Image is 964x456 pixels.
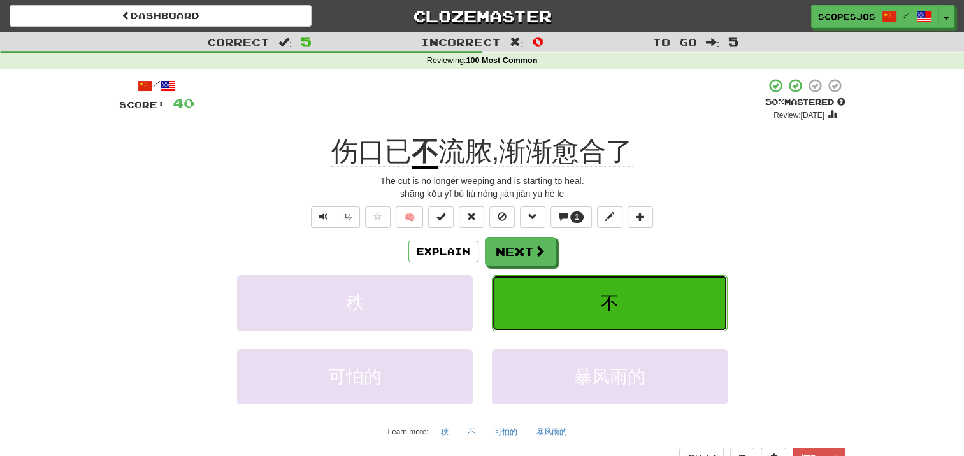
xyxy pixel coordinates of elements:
[387,427,428,436] small: Learn more:
[466,56,537,65] strong: 100 Most Common
[396,206,423,228] button: 🧠
[365,206,391,228] button: Favorite sentence (alt+f)
[119,175,845,187] div: The cut is no longer weeping and is starting to heal.
[173,95,194,111] span: 40
[10,5,312,27] a: Dashboard
[597,206,622,228] button: Edit sentence (alt+d)
[903,10,910,19] span: /
[574,367,645,387] span: 暴风雨的
[489,206,515,228] button: Ignore sentence (alt+i)
[459,206,484,228] button: Reset to 0% Mastered (alt+r)
[487,422,524,441] button: 可怕的
[510,37,524,48] span: :
[311,206,336,228] button: Play sentence audio (ctl+space)
[421,36,501,48] span: Incorrect
[628,206,653,228] button: Add to collection (alt+a)
[438,136,492,167] span: 流脓
[765,97,784,107] span: 50 %
[550,206,592,228] button: 1
[765,97,845,108] div: Mastered
[237,275,473,331] button: 秩
[237,349,473,404] button: 可怕的
[278,37,292,48] span: :
[336,206,360,228] button: ½
[434,422,456,441] button: 秩
[520,206,545,228] button: Grammar (alt+g)
[485,237,556,266] button: Next
[119,187,845,200] div: shāng kǒu yǐ bù liú nóng jiàn jiàn yù hé le
[773,111,824,120] small: Review: [DATE]
[811,5,939,28] a: scopesjos /
[461,422,482,441] button: 不
[331,5,633,27] a: Clozemaster
[601,293,619,313] span: 不
[533,34,543,49] span: 0
[728,34,739,49] span: 5
[412,136,438,169] u: 不
[575,213,579,222] span: 1
[346,293,364,313] span: 秩
[818,11,875,22] span: scopesjos
[119,99,165,110] span: Score:
[328,367,382,387] span: 可怕的
[492,275,728,331] button: 不
[119,78,194,94] div: /
[301,34,312,49] span: 5
[308,206,360,228] div: Text-to-speech controls
[408,241,478,262] button: Explain
[207,36,270,48] span: Correct
[499,136,633,167] span: 渐渐愈合了
[428,206,454,228] button: Set this sentence to 100% Mastered (alt+m)
[492,349,728,404] button: 暴风雨的
[706,37,720,48] span: :
[529,422,574,441] button: 暴风雨的
[652,36,697,48] span: To go
[438,136,633,167] span: ,
[331,136,412,167] span: 伤口已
